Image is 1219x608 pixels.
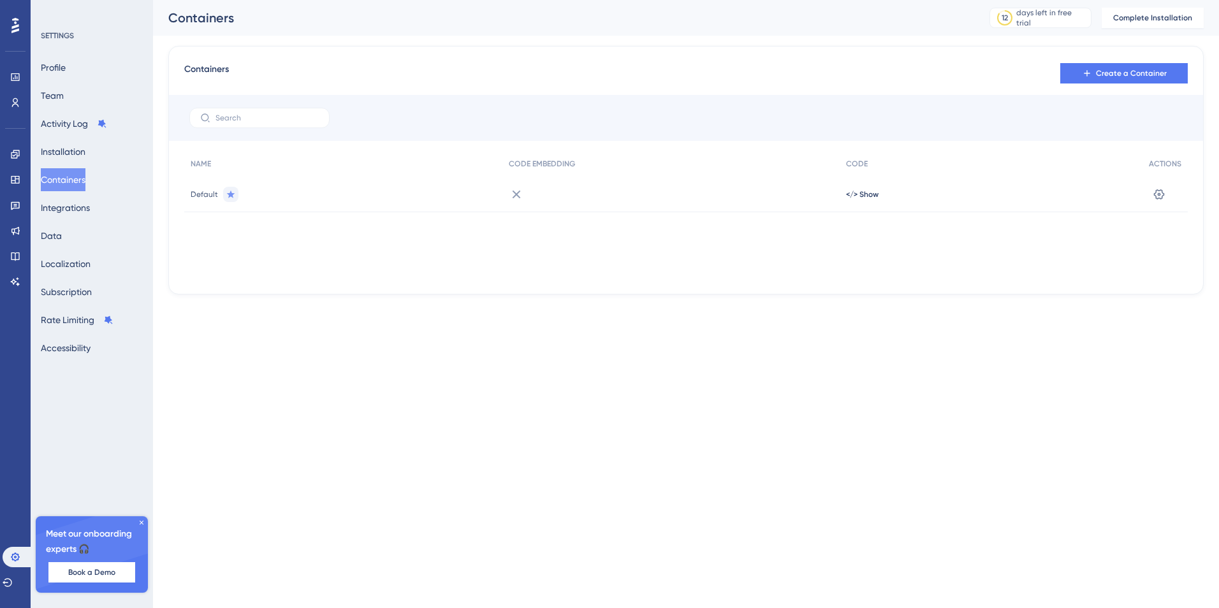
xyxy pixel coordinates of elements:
div: 12 [1002,13,1008,23]
span: Meet our onboarding experts 🎧 [46,526,138,557]
button: Localization [41,252,91,275]
button: Containers [41,168,85,191]
span: ACTIONS [1149,159,1181,169]
div: SETTINGS [41,31,144,41]
span: CODE EMBEDDING [509,159,575,169]
button: Rate Limiting [41,308,113,331]
button: Complete Installation [1102,8,1204,28]
span: CODE [846,159,868,169]
button: Activity Log [41,112,107,135]
span: NAME [191,159,211,169]
button: Installation [41,140,85,163]
button: Integrations [41,196,90,219]
input: Search [215,113,319,122]
button: Create a Container [1060,63,1188,83]
span: Complete Installation [1113,13,1192,23]
button: Accessibility [41,337,91,359]
button: Book a Demo [48,562,135,583]
button: </> Show [846,189,879,199]
span: Containers [184,62,229,85]
button: Team [41,84,64,107]
button: Data [41,224,62,247]
span: Create a Container [1096,68,1167,78]
span: Book a Demo [68,567,115,577]
div: days left in free trial [1016,8,1087,28]
button: Profile [41,56,66,79]
span: Default [191,189,218,199]
div: Containers [168,9,958,27]
button: Subscription [41,280,92,303]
